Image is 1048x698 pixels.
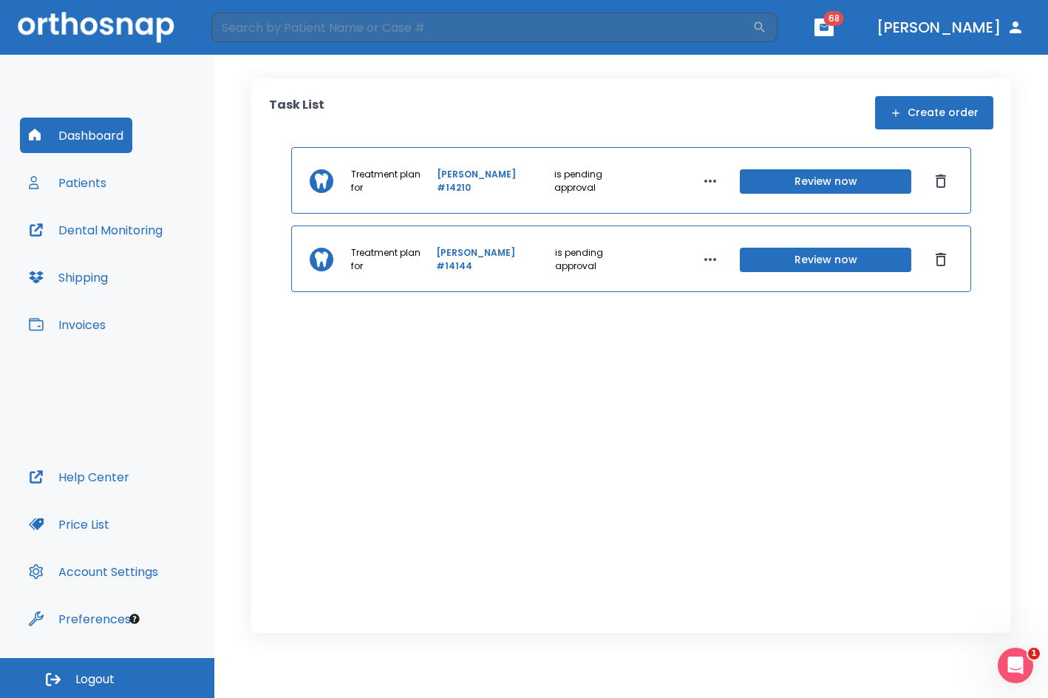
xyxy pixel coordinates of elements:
[20,459,138,495] button: Help Center
[351,246,433,273] p: Treatment plan for
[269,96,324,129] p: Task List
[824,11,844,26] span: 68
[20,212,171,248] button: Dental Monitoring
[351,168,434,194] p: Treatment plan for
[998,648,1033,683] iframe: Intercom live chat
[1028,648,1040,660] span: 1
[20,601,140,637] button: Preferences
[740,248,911,272] button: Review now
[929,169,953,193] button: Dismiss
[20,307,115,342] button: Invoices
[554,168,645,194] p: is pending approval
[875,96,993,129] button: Create order
[555,246,645,273] p: is pending approval
[20,165,115,200] button: Patients
[211,13,752,42] input: Search by Patient Name or Case #
[871,14,1030,41] button: [PERSON_NAME]
[20,554,167,589] button: Account Settings
[20,506,118,542] button: Price List
[20,260,117,295] button: Shipping
[75,671,115,688] span: Logout
[437,168,551,194] a: [PERSON_NAME] #14210
[20,118,132,153] button: Dashboard
[740,169,911,194] button: Review now
[128,612,141,626] div: Tooltip anchor
[436,246,552,273] a: [PERSON_NAME] #14144
[18,12,174,42] img: Orthosnap
[929,248,953,271] button: Dismiss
